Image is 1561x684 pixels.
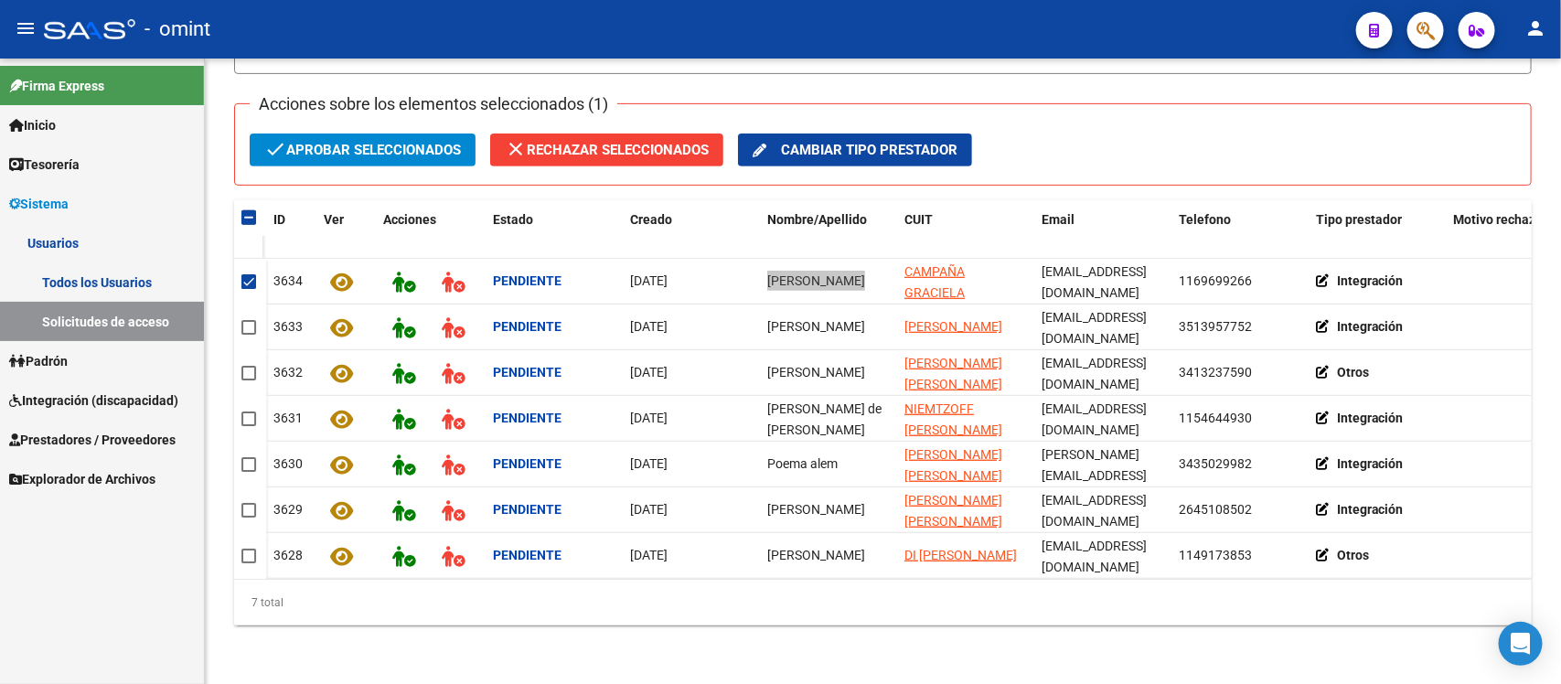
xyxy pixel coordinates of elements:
span: [PERSON_NAME] [PERSON_NAME] [904,447,1002,483]
datatable-header-cell: Tipo prestador [1309,200,1446,261]
span: Prestadores / Proveedores [9,430,176,450]
span: elianavillar810@gmail.com [1042,356,1147,391]
span: marisaquirogam@hotmail.com [1042,493,1147,529]
strong: Pendiente [493,273,561,288]
button: Aprobar seleccionados [250,134,476,166]
strong: Pendiente [493,502,561,517]
span: 3513957752 [1179,319,1252,334]
span: [PERSON_NAME] [904,319,1002,334]
h3: Acciones sobre los elementos seleccionados (1) [250,91,617,117]
button: Rechazar seleccionados [490,134,723,166]
span: CAMPAÑA GRACIELA [904,264,965,300]
span: paulaschur@gmail.com [1042,401,1147,437]
span: Aprobar seleccionados [264,134,461,166]
span: 3634 [273,273,303,288]
span: Graciela Campaña [767,273,865,288]
strong: Integración [1337,319,1404,334]
strong: Integración [1337,411,1404,425]
span: NIEMTZOFF [PERSON_NAME] [904,401,1002,437]
span: Ver [324,212,344,227]
span: [DATE] [630,319,668,334]
span: marianaborghino@gmail.com [1042,310,1147,346]
mat-icon: person [1524,17,1546,39]
span: Poema alem [767,456,838,471]
span: Integración (discapacidad) [9,390,178,411]
mat-icon: close [505,138,527,160]
span: ID [273,212,285,227]
span: 3435029982 [1179,456,1252,471]
span: Sistema [9,194,69,214]
span: 3629 [273,502,303,517]
span: Motivo rechazo [1453,212,1543,227]
span: [PERSON_NAME] [PERSON_NAME] [904,356,1002,391]
mat-icon: menu [15,17,37,39]
datatable-header-cell: Ver [316,200,376,261]
span: Tesorería [9,155,80,175]
span: Inicio [9,115,56,135]
span: Explorador de Archivos [9,469,155,489]
span: 1154644930 [1179,411,1252,425]
span: [DATE] [630,411,668,425]
span: [DATE] [630,273,668,288]
datatable-header-cell: Acciones [376,200,486,261]
div: Open Intercom Messenger [1499,622,1543,666]
span: grace@teleprinter.com [1042,264,1147,300]
datatable-header-cell: Estado [486,200,623,261]
span: mariana Borghino [767,319,865,334]
span: 3413237590 [1179,365,1252,379]
strong: Integración [1337,502,1404,517]
span: Acciones [383,212,436,227]
span: ANTONELA DI SALVIO [767,548,865,562]
span: [DATE] [630,365,668,379]
span: - omint [144,9,210,49]
strong: Otros [1337,548,1369,562]
datatable-header-cell: CUIT [897,200,1034,261]
span: [DATE] [630,502,668,517]
span: Paula Niemtzoff de Schurmann [767,401,882,437]
strong: Pendiente [493,411,561,425]
mat-icon: check [264,138,286,160]
datatable-header-cell: Creado [623,200,760,261]
span: CUIT [904,212,933,227]
span: eliana raquel villar garcia [767,365,865,379]
strong: Pendiente [493,365,561,379]
datatable-header-cell: Telefono [1171,200,1309,261]
span: 3631 [273,411,303,425]
span: Telefono [1179,212,1231,227]
button: Cambiar tipo prestador [738,134,972,166]
span: Email [1042,212,1075,227]
span: Nombre/Apellido [767,212,867,227]
span: DI [PERSON_NAME] [904,548,1017,562]
span: [DATE] [630,456,668,471]
strong: Pendiente [493,548,561,562]
span: [PERSON_NAME] [PERSON_NAME] [904,493,1002,529]
span: Creado [630,212,672,227]
span: MARISA INES QUIROGA MANZANARES [767,502,865,517]
strong: Otros [1337,365,1369,379]
strong: Pendiente [493,319,561,334]
span: Cambiar tipo prestador [753,134,957,166]
span: 2645108502 [1179,502,1252,517]
datatable-header-cell: Email [1034,200,1171,261]
span: 1169699266 [1179,273,1252,288]
datatable-header-cell: Nombre/Apellido [760,200,897,261]
span: 3628 [273,548,303,562]
div: 7 total [234,580,1532,625]
span: 3632 [273,365,303,379]
span: Tipo prestador [1316,212,1402,227]
span: tamaraalem@hotmail.com [1042,447,1147,504]
span: [DATE] [630,548,668,562]
span: Estado [493,212,533,227]
span: antodisalvio@gmail.com [1042,539,1147,574]
span: 1149173853 [1179,548,1252,562]
span: Firma Express [9,76,104,96]
span: Padrón [9,351,68,371]
strong: Integración [1337,273,1404,288]
strong: Pendiente [493,456,561,471]
strong: Integración [1337,456,1404,471]
datatable-header-cell: ID [266,200,316,261]
span: 3630 [273,456,303,471]
span: 3633 [273,319,303,334]
span: Rechazar seleccionados [505,134,709,166]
